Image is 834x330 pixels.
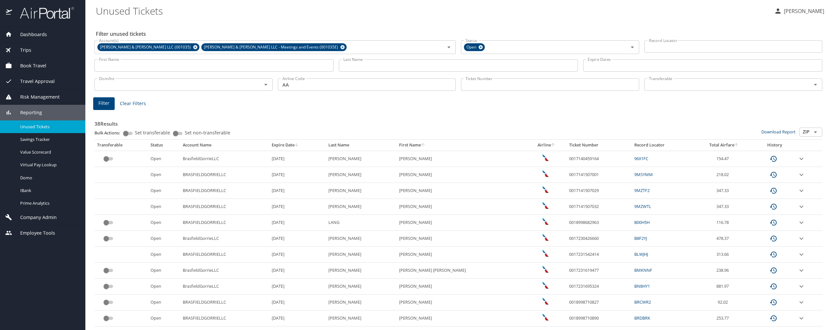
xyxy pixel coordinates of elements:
[269,263,326,279] td: [DATE]
[269,310,326,326] td: [DATE]
[542,234,549,241] img: American Airlines
[634,251,648,257] a: BLWJHJ
[326,295,396,310] td: [PERSON_NAME]
[269,215,326,231] td: [DATE]
[634,187,650,193] a: 9MZTF2
[634,267,652,273] a: BMKNNF
[798,155,805,163] button: expand row
[694,295,754,310] td: 92.02
[269,140,326,151] th: Expire Date
[396,140,526,151] th: First Name
[180,199,269,215] td: BRASFIELDGORRIELLC
[148,310,180,326] td: Open
[694,140,754,151] th: Total Airfare
[295,143,299,147] button: sort
[12,93,60,101] span: Risk Management
[6,7,13,19] img: icon-airportal.png
[542,171,549,177] img: American Airlines
[326,199,396,215] td: [PERSON_NAME]
[93,97,115,110] button: Filter
[269,279,326,295] td: [DATE]
[148,279,180,295] td: Open
[694,231,754,247] td: 478.37
[326,231,396,247] td: [PERSON_NAME]
[269,183,326,199] td: [DATE]
[148,183,180,199] td: Open
[20,175,78,181] span: Domo
[771,5,827,17] button: [PERSON_NAME]
[180,183,269,199] td: BRASFIELDGORRIELLC
[421,143,425,147] button: sort
[201,44,342,51] span: [PERSON_NAME] & [PERSON_NAME] LLC - Meetings and Events (001035E)
[148,231,180,247] td: Open
[97,43,199,51] div: [PERSON_NAME] & [PERSON_NAME] LLC (001035)
[634,219,650,225] a: B00H5H
[567,295,632,310] td: 0018998710827
[567,140,632,151] th: Ticket Number
[269,151,326,167] td: [DATE]
[567,263,632,279] td: 0017231619477
[269,199,326,215] td: [DATE]
[326,215,396,231] td: LANG
[754,140,795,151] th: History
[567,279,632,295] td: 0017231695324
[694,215,754,231] td: 116.78
[269,295,326,310] td: [DATE]
[811,128,820,137] button: Open
[97,44,195,51] span: [PERSON_NAME] & [PERSON_NAME] LLC (001035)
[396,279,526,295] td: [PERSON_NAME]
[798,314,805,322] button: expand row
[542,250,549,257] img: American Airlines
[94,130,125,136] p: Bulk Actions:
[180,215,269,231] td: BRASFIELDGORRIELLC
[94,116,822,128] h3: 38 Results
[180,263,269,279] td: BrasfieldGorrieLLC
[761,129,796,135] a: Download Report
[12,214,57,221] span: Company Admin
[464,43,485,51] div: Open
[694,199,754,215] td: 347.33
[13,7,74,19] img: airportal-logo.png
[567,183,632,199] td: 0017141507029
[542,186,549,193] img: American Airlines
[798,203,805,211] button: expand row
[185,131,230,135] span: Set non-transferable
[542,266,549,273] img: American Airlines
[12,47,31,54] span: Trips
[148,140,180,151] th: Status
[326,263,396,279] td: [PERSON_NAME]
[551,143,555,147] button: sort
[326,310,396,326] td: [PERSON_NAME]
[634,203,651,209] a: 9MZWTL
[396,167,526,183] td: [PERSON_NAME]
[396,247,526,263] td: [PERSON_NAME]
[12,229,55,237] span: Employee Tools
[694,183,754,199] td: 347.33
[20,149,78,155] span: Value Scorecard
[567,167,632,183] td: 0017141507001
[396,310,526,326] td: [PERSON_NAME]
[798,267,805,274] button: expand row
[634,156,648,161] a: 96X1FC
[444,43,453,52] button: Open
[798,219,805,227] button: expand row
[20,136,78,143] span: Savings Tracker
[120,100,146,108] span: Clear Filters
[20,187,78,194] span: IBank
[628,43,637,52] button: Open
[694,263,754,279] td: 238.96
[634,315,650,321] a: BRDBRK
[782,7,824,15] p: [PERSON_NAME]
[12,78,55,85] span: Travel Approval
[694,279,754,295] td: 881.97
[180,310,269,326] td: BRASFIELDGORRIELLC
[117,98,149,110] button: Clear Filters
[20,124,78,130] span: Unused Tickets
[20,200,78,206] span: Prime Analytics
[97,142,145,148] div: Transferable
[567,151,632,167] td: 0017140459164
[180,231,269,247] td: BrasfieldGorrieLLC
[542,314,549,321] img: American Airlines
[180,279,269,295] td: BrasfieldGorrieLLC
[694,151,754,167] td: 154.47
